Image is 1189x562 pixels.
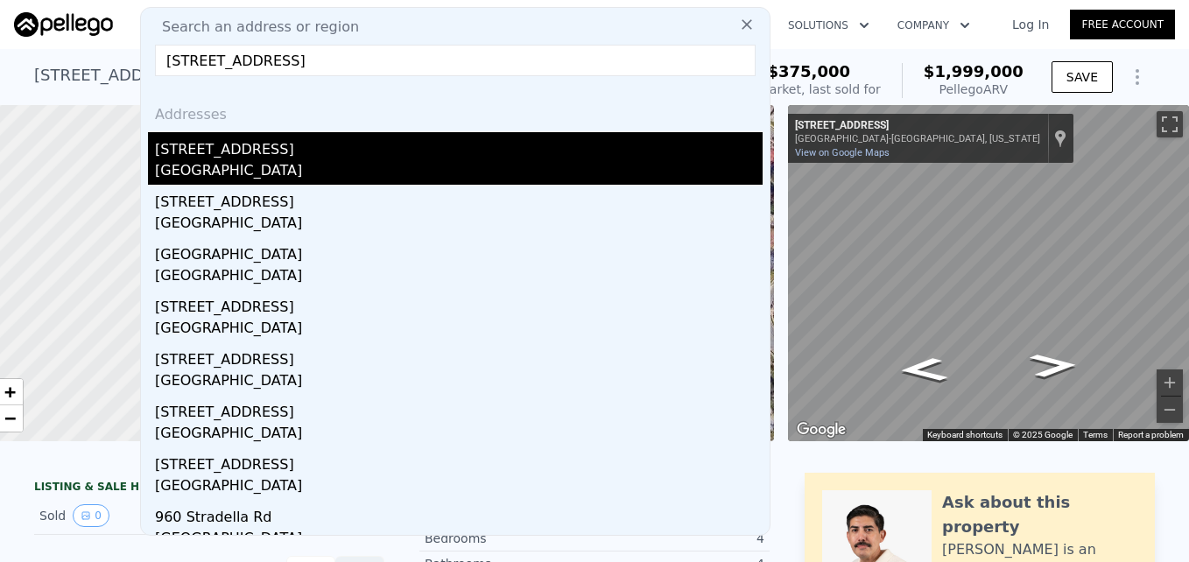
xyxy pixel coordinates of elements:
span: $1,999,000 [924,62,1024,81]
span: $375,000 [768,62,851,81]
button: Zoom out [1157,397,1183,423]
input: Enter an address, city, region, neighborhood or zip code [155,45,756,76]
span: + [4,381,16,403]
a: Show location on map [1054,129,1066,148]
img: Pellego [14,12,113,37]
a: Open this area in Google Maps (opens a new window) [792,418,850,441]
div: [STREET_ADDRESS] [795,119,1040,133]
div: [STREET_ADDRESS] [155,342,763,370]
div: [GEOGRAPHIC_DATA] [155,318,763,342]
span: − [4,407,16,429]
a: View on Google Maps [795,147,890,158]
div: Bedrooms [425,530,594,547]
span: Search an address or region [148,17,359,38]
div: 4 [594,530,764,547]
button: Keyboard shortcuts [927,429,1003,441]
button: SAVE [1052,61,1113,93]
path: Go Southeast, Floresta Way [1010,348,1099,383]
button: Toggle fullscreen view [1157,111,1183,137]
a: Terms (opens in new tab) [1083,430,1108,439]
div: [STREET_ADDRESS] [155,132,763,160]
div: [GEOGRAPHIC_DATA] [155,237,763,265]
a: Report a problem [1118,430,1184,439]
a: Log In [991,16,1070,33]
div: [GEOGRAPHIC_DATA] [155,160,763,185]
div: [GEOGRAPHIC_DATA] [155,213,763,237]
div: [GEOGRAPHIC_DATA] [155,370,763,395]
button: Zoom in [1157,369,1183,396]
button: Solutions [774,10,883,41]
div: [STREET_ADDRESS] [155,447,763,475]
div: [GEOGRAPHIC_DATA] [155,528,763,552]
div: Off Market, last sold for [737,81,881,98]
div: Addresses [148,90,763,132]
button: Show Options [1120,60,1155,95]
div: [GEOGRAPHIC_DATA]-[GEOGRAPHIC_DATA], [US_STATE] [795,133,1040,144]
div: Pellego ARV [924,81,1024,98]
div: [STREET_ADDRESS] [155,185,763,213]
div: Street View [788,105,1189,441]
a: Free Account [1070,10,1175,39]
div: Map [788,105,1189,441]
div: 960 Stradella Rd [155,500,763,528]
button: Company [883,10,984,41]
div: Ask about this property [942,490,1137,539]
path: Go Northwest, Floresta Way [879,352,968,388]
div: [GEOGRAPHIC_DATA] [155,423,763,447]
div: [STREET_ADDRESS] [155,395,763,423]
div: LISTING & SALE HISTORY [34,480,384,497]
img: Google [792,418,850,441]
button: View historical data [73,504,109,527]
div: [GEOGRAPHIC_DATA] [155,475,763,500]
div: [GEOGRAPHIC_DATA] [155,265,763,290]
div: [STREET_ADDRESS] , View Park-[GEOGRAPHIC_DATA] , CA 90043 [34,63,535,88]
div: [STREET_ADDRESS] [155,290,763,318]
div: Sold [39,504,195,527]
span: © 2025 Google [1013,430,1073,439]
